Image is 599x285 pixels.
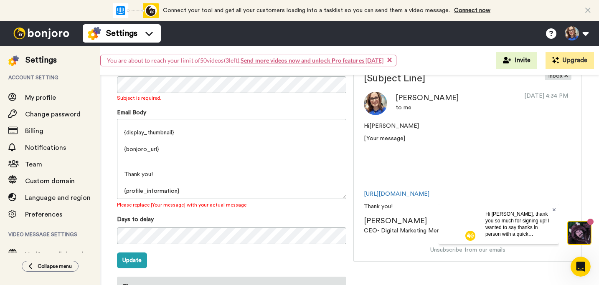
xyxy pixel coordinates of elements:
[106,28,137,39] span: Settings
[496,52,537,69] button: Invite
[521,92,571,100] span: [DATE] 4:34 PM
[131,3,147,19] button: Home
[26,221,33,228] button: Gif picker
[364,134,571,143] p: [Your message]
[8,55,19,66] img: settings-colored.svg
[25,111,81,118] span: Change password
[24,5,37,18] img: Profile image for Grant
[17,133,150,174] div: Boost your view rates with automatic re-sends of unviewed messages! We've just released an update...
[41,10,81,19] p: Active 15h ago
[354,246,581,254] div: Unsubscribe from our emails
[571,257,591,277] iframe: Intercom live chat
[38,263,72,270] span: Collapse menu
[117,202,346,209] div: Please replace [Your message] with your actual message
[545,72,571,80] span: Inbox
[163,8,450,13] span: Connect your tool and get all your customers loading into a tasklist so you can send them a video...
[117,252,147,268] button: Update
[25,54,57,66] div: Settings
[396,105,411,111] span: to me
[25,194,91,201] span: Language and region
[364,217,427,224] span: [PERSON_NAME]
[364,191,429,197] a: [URL][DOMAIN_NAME]
[25,128,43,134] span: Billing
[107,57,383,64] span: You are about to reach your limit of 50 videos( 3 left).
[117,108,146,117] label: Email Body
[147,3,162,18] div: Close
[241,57,383,64] a: Send more videos now and unlock Pro features [DATE]
[22,261,79,272] button: Collapse menu
[13,221,20,228] button: Emoji picker
[25,178,75,184] span: Custom domain
[396,94,459,101] span: [PERSON_NAME]
[10,28,73,39] img: bj-logo-header-white.svg
[47,7,111,93] span: Hi [PERSON_NAME], thank you so much for signing up! I wanted to say thanks in person with a quick...
[1,2,23,24] img: c638375f-eacb-431c-9714-bd8d08f708a7-1584310529.jpg
[364,228,448,234] span: CEO- Digital Marketing Mentor
[364,92,387,115] img: Saghar Dara
[454,8,490,13] a: Connect now
[387,55,392,64] button: Close
[53,104,88,110] span: from Bonjoro
[27,27,37,37] img: mute-white.svg
[17,121,150,129] div: Hi [PERSON_NAME],
[17,101,30,114] img: Profile image for Grant
[25,94,56,101] span: My profile
[88,27,101,40] img: settings-colored.svg
[7,90,160,176] div: Grant says…
[7,90,160,166] div: Profile image for GrantGrantfrom BonjoroHi [PERSON_NAME],Boost your view rates with automatic re-...
[546,52,594,69] button: Upgrade
[25,161,42,168] span: Team
[40,221,46,228] button: Upload attachment
[25,59,152,75] div: So we can help you faster, please tell us which product you need help with!
[364,122,571,130] p: Hi [PERSON_NAME]
[117,95,346,102] div: Subject is required.
[25,144,66,151] span: Notifications
[113,3,159,18] div: animation
[364,72,537,85] span: [Subject Line]
[387,55,392,64] span: ×
[142,218,157,231] button: Send a message…
[41,4,59,10] h1: Grant
[364,202,571,211] p: Thank you!
[37,104,53,110] span: Grant
[5,3,21,19] button: go back
[117,215,154,224] label: Days to delay
[25,211,62,218] span: Preferences
[7,204,160,218] textarea: Message…
[25,251,87,258] span: Verify email domain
